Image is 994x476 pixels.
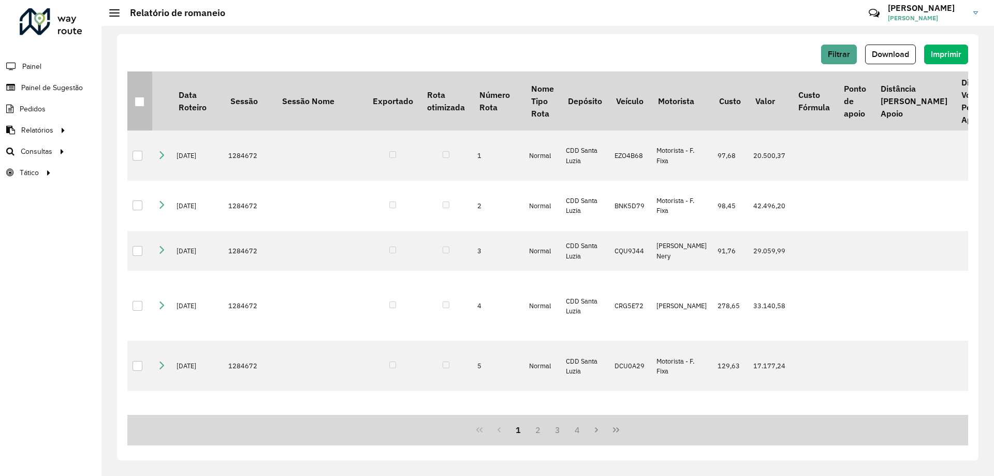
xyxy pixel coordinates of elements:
[748,341,791,391] td: 17.177,24
[561,271,609,341] td: CDD Santa Luzia
[651,341,712,391] td: Motorista - F. Fixa
[21,82,83,93] span: Painel de Sugestão
[223,231,275,271] td: 1284672
[524,131,561,181] td: Normal
[223,391,275,471] td: 1284672
[20,104,46,114] span: Pedidos
[20,167,39,178] span: Tático
[712,71,748,131] th: Custo
[609,181,651,231] td: BNK5D79
[561,71,609,131] th: Depósito
[712,131,748,181] td: 97,68
[748,391,791,471] td: 19.303,67
[561,391,609,471] td: CDD Santa Luzia
[472,341,524,391] td: 5
[651,231,712,271] td: [PERSON_NAME] Nery
[837,71,873,131] th: Ponto de apoio
[561,131,609,181] td: CDD Santa Luzia
[712,341,748,391] td: 129,63
[420,71,472,131] th: Rota otimizada
[651,71,712,131] th: Motorista
[275,71,366,131] th: Sessão Nome
[472,71,524,131] th: Número Rota
[366,71,420,131] th: Exportado
[712,231,748,271] td: 91,76
[21,125,53,136] span: Relatórios
[924,45,968,64] button: Imprimir
[748,181,791,231] td: 42.496,20
[828,50,850,59] span: Filtrar
[524,181,561,231] td: Normal
[472,181,524,231] td: 2
[524,231,561,271] td: Normal
[748,231,791,271] td: 29.059,99
[712,181,748,231] td: 98,45
[872,50,909,59] span: Download
[587,420,606,440] button: Next Page
[472,271,524,341] td: 4
[171,231,223,271] td: [DATE]
[561,231,609,271] td: CDD Santa Luzia
[524,271,561,341] td: Normal
[171,181,223,231] td: [DATE]
[609,131,651,181] td: EZO4B68
[171,131,223,181] td: [DATE]
[931,50,961,59] span: Imprimir
[651,391,712,471] td: [PERSON_NAME]
[223,181,275,231] td: 1284672
[472,131,524,181] td: 1
[22,61,41,72] span: Painel
[873,71,954,131] th: Distância [PERSON_NAME] Apoio
[223,341,275,391] td: 1284672
[651,131,712,181] td: Motorista - F. Fixa
[524,391,561,471] td: Normal
[888,13,966,23] span: [PERSON_NAME]
[21,146,52,157] span: Consultas
[223,71,275,131] th: Sessão
[171,391,223,471] td: [DATE]
[223,131,275,181] td: 1284672
[748,271,791,341] td: 33.140,58
[171,341,223,391] td: [DATE]
[548,420,567,440] button: 3
[528,420,548,440] button: 2
[171,71,223,131] th: Data Roteiro
[567,420,587,440] button: 4
[606,420,626,440] button: Last Page
[651,271,712,341] td: [PERSON_NAME]
[223,271,275,341] td: 1284672
[609,271,651,341] td: CRG5E72
[748,71,791,131] th: Valor
[472,391,524,471] td: 6
[712,391,748,471] td: 187,54
[609,391,651,471] td: DFM0F80
[791,71,837,131] th: Custo Fórmula
[120,7,225,19] h2: Relatório de romaneio
[509,420,529,440] button: 1
[561,181,609,231] td: CDD Santa Luzia
[748,131,791,181] td: 20.500,37
[609,341,651,391] td: DCU0A29
[171,271,223,341] td: [DATE]
[888,3,966,13] h3: [PERSON_NAME]
[651,181,712,231] td: Motorista - F. Fixa
[524,71,561,131] th: Nome Tipo Rota
[524,341,561,391] td: Normal
[821,45,857,64] button: Filtrar
[609,231,651,271] td: CQU9J44
[863,2,885,24] a: Contato Rápido
[609,71,651,131] th: Veículo
[712,271,748,341] td: 278,65
[561,341,609,391] td: CDD Santa Luzia
[472,231,524,271] td: 3
[865,45,916,64] button: Download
